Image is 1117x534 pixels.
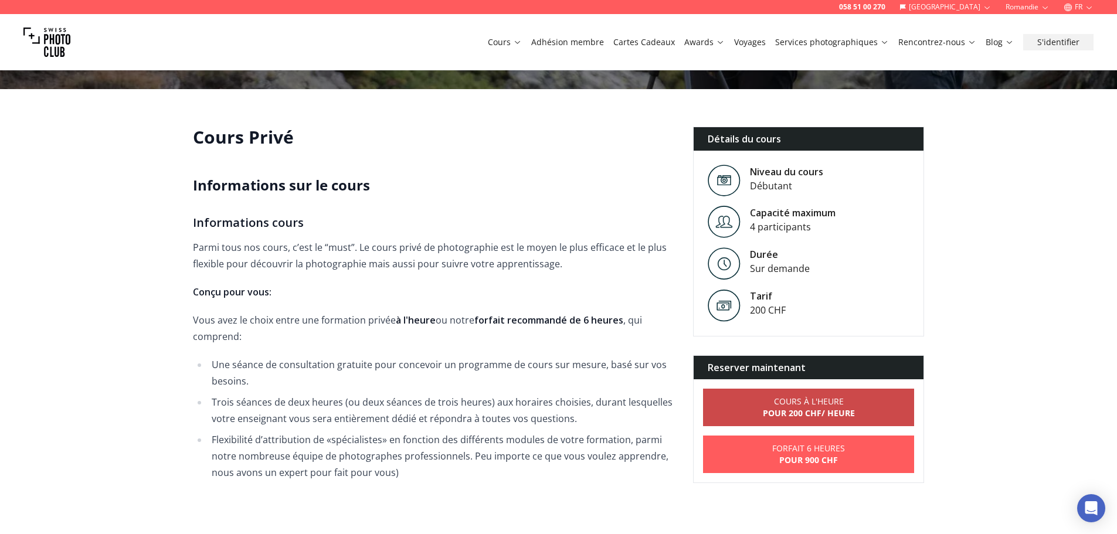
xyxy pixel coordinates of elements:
button: Voyages [729,34,770,50]
li: Flexibilité d’attribution de «spécialistes» en fonction des différents modules de votre formation... [208,431,674,481]
p: Vous avez le choix entre une formation privée ou notre , qui comprend: [193,312,674,345]
button: Services photographiques [770,34,894,50]
div: Niveau du cours [750,165,823,179]
div: Durée [750,247,810,261]
strong: forfait recommandé de 6 heures [474,314,623,326]
button: S'identifier [1023,34,1094,50]
a: Cours à l'heurePour 200 CHF/ Heure [703,389,915,426]
li: Une séance de consultation gratuite pour concevoir un programme de cours sur mesure, basé sur vos... [208,356,674,389]
a: Cours [488,36,522,48]
a: Services photographiques [775,36,889,48]
a: Blog [986,36,1014,48]
div: Tarif [750,289,786,303]
button: Awards [680,34,729,50]
div: Détails du cours [694,127,924,151]
div: Sur demande [750,261,810,275]
li: Trois séances de deux heures (ou deux séances de trois heures) aux horaires choisies, durant lesq... [208,394,674,427]
h3: Informations cours [193,213,674,232]
p: Parmi tous nos cours, c’est le “must”. Le cours privé de photographie est le moyen le plus effica... [193,239,674,272]
img: Level [708,247,741,280]
div: Cours à l'heure [763,396,855,407]
strong: à l'heure [396,314,436,326]
b: Pour 900 CHF [772,454,845,466]
h2: Informations sur le cours [193,176,674,195]
a: Cartes Cadeaux [613,36,675,48]
div: 4 participants [750,220,836,234]
div: Reserver maintenant [694,356,924,379]
div: 200 CHF [750,303,786,317]
button: Rencontrez-nous [894,34,981,50]
button: Cartes Cadeaux [609,34,680,50]
a: Adhésion membre [531,36,604,48]
img: Level [708,165,741,197]
h1: Cours Privé [193,127,674,148]
a: Voyages [734,36,766,48]
strong: Conçu pour vous: [193,285,271,298]
button: Cours [483,34,527,50]
button: Blog [981,34,1018,50]
div: Capacité maximum [750,206,836,220]
a: 058 51 00 270 [839,2,885,12]
button: Adhésion membre [527,34,609,50]
img: Tarif [708,289,741,322]
div: Open Intercom Messenger [1077,494,1105,522]
img: Level [708,206,741,238]
b: Pour 200 CHF / Heure [763,407,855,419]
div: Débutant [750,179,823,193]
img: Swiss photo club [23,19,70,66]
div: Forfait 6 heures [772,443,845,466]
a: Awards [684,36,725,48]
a: Forfait 6 heuresPour 900 CHF [703,436,915,473]
a: Rencontrez-nous [898,36,976,48]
